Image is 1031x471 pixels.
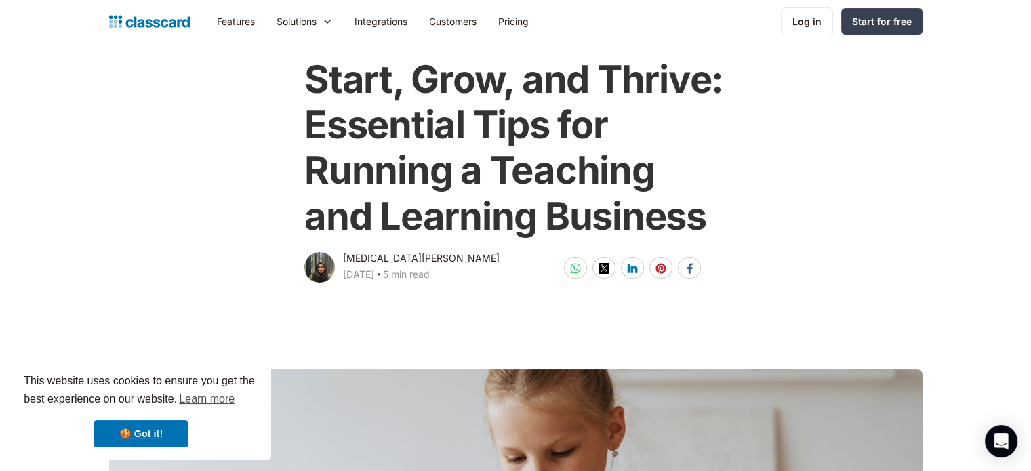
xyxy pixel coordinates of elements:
[109,12,190,31] a: home
[383,266,430,283] div: 5 min read
[684,263,695,274] img: facebook-white sharing button
[487,6,540,37] a: Pricing
[206,6,266,37] a: Features
[852,14,912,28] div: Start for free
[374,266,383,285] div: ‧
[792,14,822,28] div: Log in
[418,6,487,37] a: Customers
[655,263,666,274] img: pinterest-white sharing button
[304,57,727,239] h1: Start, Grow, and Thrive: Essential Tips for Running a Teaching and Learning Business
[277,14,317,28] div: Solutions
[599,263,609,274] img: twitter-white sharing button
[266,6,344,37] div: Solutions
[343,250,500,266] div: [MEDICAL_DATA][PERSON_NAME]
[570,263,581,274] img: whatsapp-white sharing button
[177,389,237,409] a: learn more about cookies
[94,420,188,447] a: dismiss cookie message
[985,425,1017,457] div: Open Intercom Messenger
[344,6,418,37] a: Integrations
[24,373,258,409] span: This website uses cookies to ensure you get the best experience on our website.
[627,263,638,274] img: linkedin-white sharing button
[343,266,374,283] div: [DATE]
[781,7,833,35] a: Log in
[11,360,271,460] div: cookieconsent
[841,8,923,35] a: Start for free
